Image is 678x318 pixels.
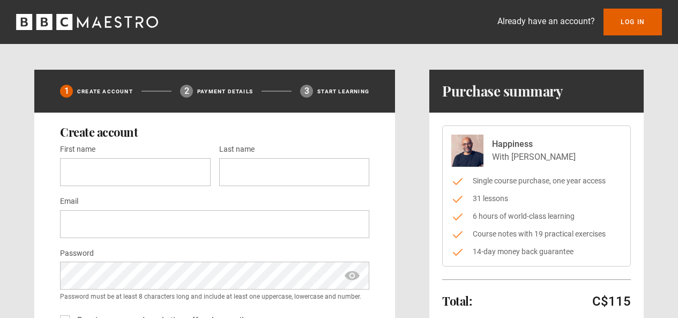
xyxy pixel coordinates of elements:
p: Payment details [197,87,253,95]
small: Password must be at least 8 characters long and include at least one uppercase, lowercase and num... [60,292,369,301]
div: 2 [180,85,193,98]
h2: Total: [442,294,472,307]
h1: Purchase summary [442,83,563,100]
li: Course notes with 19 practical exercises [451,228,622,240]
h2: Create account [60,125,369,138]
label: First name [60,143,95,156]
div: 1 [60,85,73,98]
li: Single course purchase, one year access [451,175,622,187]
svg: BBC Maestro [16,14,158,30]
label: Email [60,195,78,208]
label: Password [60,247,94,260]
p: C$115 [592,293,631,310]
li: 31 lessons [451,193,622,204]
p: Already have an account? [497,15,595,28]
label: Last name [219,143,255,156]
div: 3 [300,85,313,98]
span: show password [344,262,361,290]
a: Log In [604,9,662,35]
p: Create Account [77,87,133,95]
li: 14-day money back guarantee [451,246,622,257]
p: Start learning [317,87,369,95]
p: With [PERSON_NAME] [492,151,576,164]
p: Happiness [492,138,576,151]
li: 6 hours of world-class learning [451,211,622,222]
